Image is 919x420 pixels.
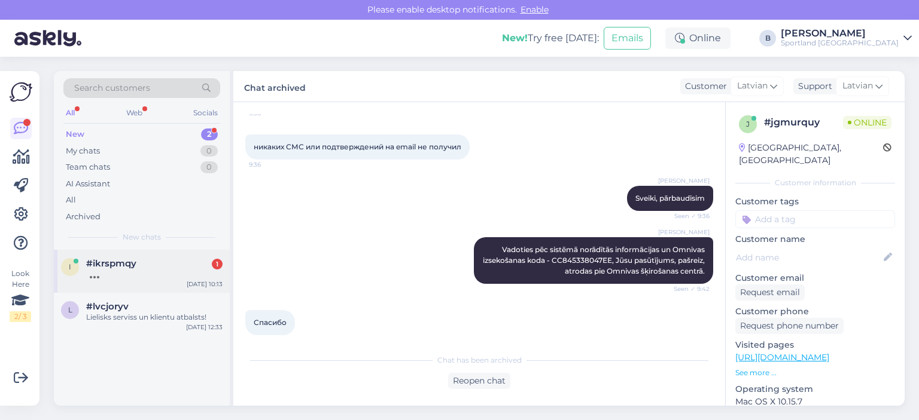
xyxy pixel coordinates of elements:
[448,373,510,389] div: Reopen chat
[63,105,77,121] div: All
[66,211,101,223] div: Archived
[191,105,220,121] div: Socials
[66,161,110,173] div: Team chats
[10,268,31,322] div: Look Here
[735,352,829,363] a: [URL][DOMAIN_NAME]
[74,82,150,94] span: Search customers
[735,195,895,208] p: Customer tags
[735,272,895,284] p: Customer email
[735,396,895,408] p: Mac OS X 10.15.7
[254,142,461,151] span: никаких СМС или подтверждений на email не получил
[735,339,895,351] p: Visited pages
[66,194,76,206] div: All
[124,105,145,121] div: Web
[69,262,71,271] span: i
[735,318,844,334] div: Request phone number
[604,27,651,50] button: Emails
[123,232,161,243] span: New chats
[244,78,306,94] label: Chat archived
[781,29,912,48] a: [PERSON_NAME]Sportland [GEOGRAPHIC_DATA]
[764,115,843,130] div: # jgmurquy
[66,145,100,157] div: My chats
[680,80,727,93] div: Customer
[781,29,899,38] div: [PERSON_NAME]
[212,259,223,269] div: 1
[759,30,776,47] div: B
[200,145,218,157] div: 0
[658,176,710,185] span: [PERSON_NAME]
[249,336,294,345] span: 9:43
[437,355,522,366] span: Chat has been archived
[665,27,731,49] div: Online
[735,367,895,378] p: See more ...
[86,301,129,312] span: #lvcjoryv
[10,311,31,322] div: 2 / 3
[746,119,750,128] span: j
[254,318,287,327] span: Спасибо
[483,245,707,275] span: Vadoties pēc sistēmā norādītās informācijas un Omnivas izsekošanas koda - CC845338047EE, Jūsu pas...
[635,194,705,203] span: Sveiki, pārbaudīsim
[665,211,710,220] span: Seen ✓ 9:36
[86,312,223,323] div: Lielisks serviss un klientu atbalsts!
[735,177,895,188] div: Customer information
[735,210,895,228] input: Add a tag
[739,142,883,167] div: [GEOGRAPHIC_DATA], [GEOGRAPHIC_DATA]
[10,81,32,103] img: Askly Logo
[735,305,895,318] p: Customer phone
[249,160,294,169] span: 9:36
[86,258,136,269] span: #ikrspmqy
[68,305,72,314] span: l
[735,284,805,301] div: Request email
[737,79,768,93] span: Latvian
[66,178,110,190] div: AI Assistant
[200,161,218,173] div: 0
[843,116,891,129] span: Online
[842,79,873,93] span: Latvian
[502,31,599,45] div: Try free [DATE]:
[658,228,710,237] span: [PERSON_NAME]
[517,4,552,15] span: Enable
[735,383,895,396] p: Operating system
[736,251,881,264] input: Add name
[502,32,528,44] b: New!
[781,38,899,48] div: Sportland [GEOGRAPHIC_DATA]
[186,323,223,332] div: [DATE] 12:33
[665,284,710,293] span: Seen ✓ 9:42
[793,80,832,93] div: Support
[201,128,218,140] div: 2
[66,128,84,140] div: New
[187,280,223,289] div: [DATE] 10:13
[735,233,895,246] p: Customer name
